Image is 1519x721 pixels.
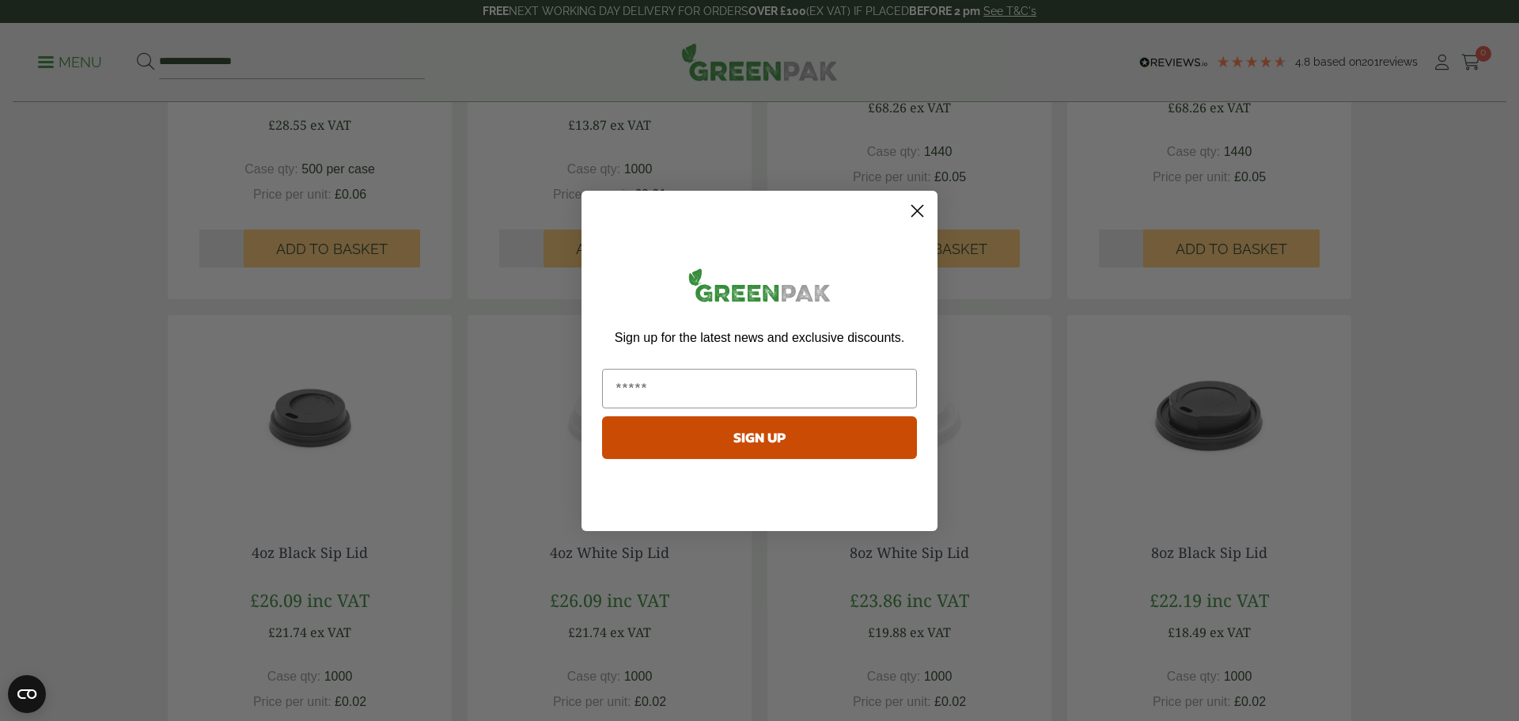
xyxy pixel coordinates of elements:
button: Open CMP widget [8,675,46,713]
span: Sign up for the latest news and exclusive discounts. [615,331,904,344]
button: Close dialog [903,197,931,225]
button: SIGN UP [602,416,917,459]
input: Email [602,369,917,408]
img: greenpak_logo [602,262,917,315]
